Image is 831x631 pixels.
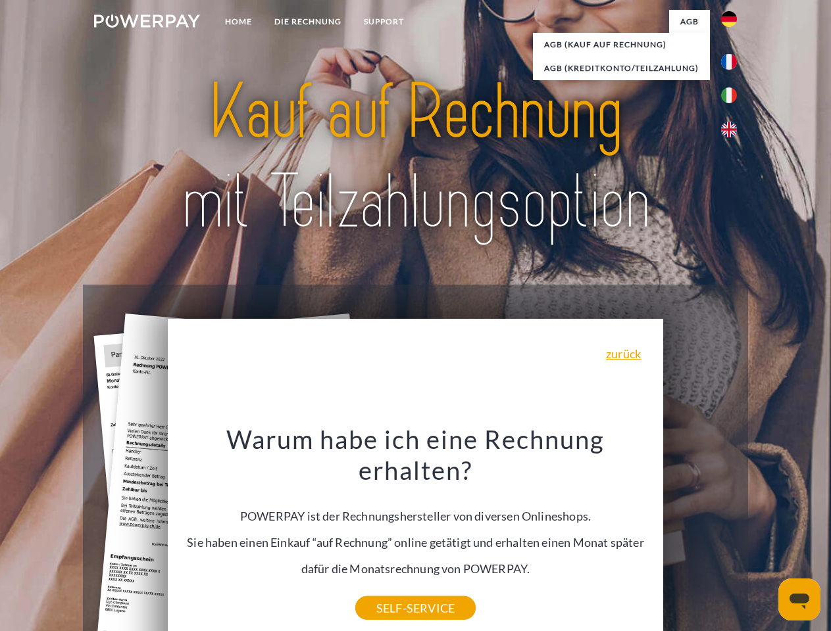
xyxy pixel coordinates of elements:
[176,423,656,608] div: POWERPAY ist der Rechnungshersteller von diversen Onlineshops. Sie haben einen Einkauf “auf Rechn...
[721,122,737,137] img: en
[355,596,476,620] a: SELF-SERVICE
[533,33,710,57] a: AGB (Kauf auf Rechnung)
[721,11,737,27] img: de
[606,348,641,360] a: zurück
[176,423,656,486] h3: Warum habe ich eine Rechnung erhalten?
[94,14,200,28] img: logo-powerpay-white.svg
[353,10,415,34] a: SUPPORT
[721,54,737,70] img: fr
[263,10,353,34] a: DIE RECHNUNG
[669,10,710,34] a: agb
[778,578,820,620] iframe: Schaltfläche zum Öffnen des Messaging-Fensters
[533,57,710,80] a: AGB (Kreditkonto/Teilzahlung)
[126,63,705,252] img: title-powerpay_de.svg
[214,10,263,34] a: Home
[721,87,737,103] img: it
